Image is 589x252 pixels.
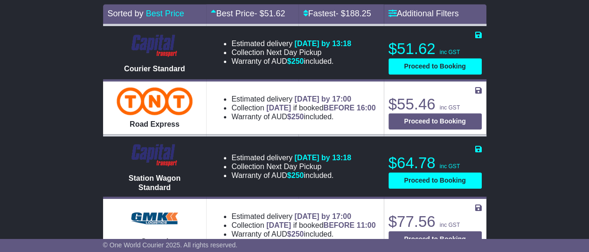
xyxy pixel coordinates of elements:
li: Warranty of AUD included. [231,112,375,121]
span: [DATE] by 13:18 [294,40,351,48]
span: © One World Courier 2025. All rights reserved. [103,241,238,249]
span: [DATE] by 17:00 [294,95,351,103]
img: CapitalTransport: Station Wagon Standard [127,141,182,169]
span: Next Day Pickup [266,163,321,170]
span: if booked [266,104,375,112]
li: Collection [231,162,351,171]
p: $64.78 [388,154,482,172]
img: CapitalTransport: Courier Standard [127,32,182,60]
span: 188.25 [346,9,371,18]
span: Next Day Pickup [266,48,321,56]
span: General [141,238,169,245]
li: Warranty of AUD included. [231,57,351,66]
button: Proceed to Booking [388,113,482,129]
span: - $ [336,9,371,18]
span: $ [287,57,304,65]
span: inc GST [440,222,460,228]
span: inc GST [440,163,460,170]
span: Courier Standard [124,65,185,73]
a: Additional Filters [388,9,459,18]
span: [DATE] by 17:00 [294,212,351,220]
button: Proceed to Booking [388,58,482,75]
span: $ [287,171,304,179]
a: Best Price- $51.62 [211,9,285,18]
a: Best Price [146,9,184,18]
p: $77.56 [388,212,482,231]
p: $51.62 [388,40,482,58]
span: 250 [291,230,304,238]
span: $ [287,113,304,121]
li: Collection [231,103,375,112]
span: BEFORE [323,221,354,229]
span: $ [287,230,304,238]
span: [DATE] by 13:18 [294,154,351,162]
span: inc GST [440,104,460,111]
button: Proceed to Booking [388,231,482,247]
span: 16:00 [357,104,376,112]
li: Warranty of AUD included. [231,230,375,238]
li: Collection [231,48,351,57]
span: 250 [291,113,304,121]
span: Sorted by [108,9,144,18]
span: 11:00 [357,221,376,229]
span: 250 [291,57,304,65]
span: inc GST [440,49,460,55]
span: [DATE] [266,104,291,112]
p: $55.46 [388,95,482,114]
img: TNT Domestic: Road Express [117,87,193,115]
span: - $ [254,9,285,18]
img: GMK Logistics: General [126,204,182,232]
li: Warranty of AUD included. [231,171,351,180]
span: 250 [291,171,304,179]
span: if booked [266,221,375,229]
span: 51.62 [264,9,285,18]
li: Estimated delivery [231,153,351,162]
span: Station Wagon Standard [129,174,180,191]
li: Estimated delivery [231,212,375,221]
span: Road Express [130,120,180,128]
span: BEFORE [323,104,354,112]
a: Fastest- $188.25 [303,9,371,18]
li: Estimated delivery [231,39,351,48]
span: [DATE] [266,221,291,229]
li: Collection [231,221,375,230]
li: Estimated delivery [231,95,375,103]
button: Proceed to Booking [388,172,482,189]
